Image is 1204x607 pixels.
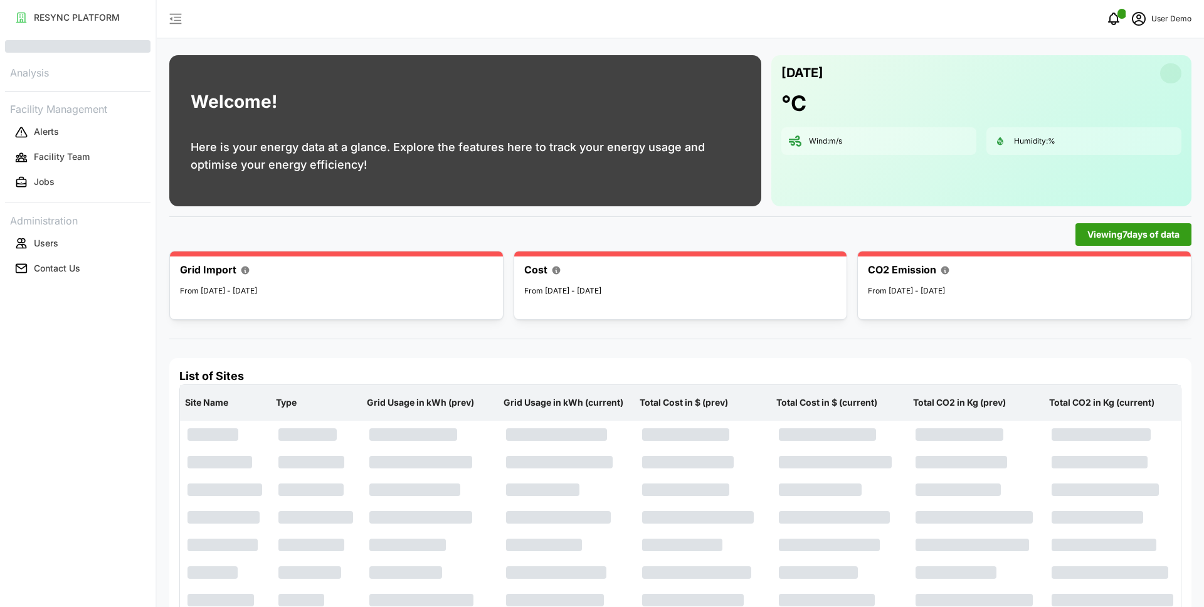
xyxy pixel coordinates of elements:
h1: Welcome! [191,88,277,115]
p: From [DATE] - [DATE] [180,285,493,297]
a: Facility Team [5,145,150,170]
p: Humidity: % [1014,136,1055,147]
button: Contact Us [5,257,150,280]
button: RESYNC PLATFORM [5,6,150,29]
p: Grid Usage in kWh (prev) [364,386,496,419]
button: Alerts [5,121,150,144]
button: notifications [1101,6,1126,31]
p: User Demo [1151,13,1191,25]
p: Facility Management [5,99,150,117]
p: Contact Us [34,262,80,275]
p: Total Cost in $ (prev) [637,386,769,419]
button: Jobs [5,171,150,194]
p: From [DATE] - [DATE] [868,285,1181,297]
p: Analysis [5,63,150,81]
p: Here is your energy data at a glance. Explore the features here to track your energy usage and op... [191,139,740,174]
p: Jobs [34,176,55,188]
a: Alerts [5,120,150,145]
p: Grid Import [180,262,236,278]
span: Viewing 7 days of data [1087,224,1180,245]
p: Total CO2 in Kg (current) [1047,386,1178,419]
p: Facility Team [34,150,90,163]
p: Grid Usage in kWh (current) [501,386,633,419]
p: Administration [5,211,150,229]
p: Cost [524,262,547,278]
p: Type [273,386,359,419]
a: Contact Us [5,256,150,281]
button: Facility Team [5,146,150,169]
a: Users [5,231,150,256]
button: Viewing7days of data [1075,223,1191,246]
p: Alerts [34,125,59,138]
h1: °C [781,90,806,117]
p: Wind: m/s [809,136,842,147]
p: Site Name [182,386,268,419]
p: From [DATE] - [DATE] [524,285,837,297]
p: [DATE] [781,63,823,83]
p: CO2 Emission [868,262,936,278]
p: Users [34,237,58,250]
h4: List of Sites [179,368,1181,384]
p: Total Cost in $ (current) [774,386,906,419]
p: RESYNC PLATFORM [34,11,120,24]
p: Total CO2 in Kg (prev) [911,386,1042,419]
button: Users [5,232,150,255]
a: Jobs [5,170,150,195]
a: RESYNC PLATFORM [5,5,150,30]
button: schedule [1126,6,1151,31]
